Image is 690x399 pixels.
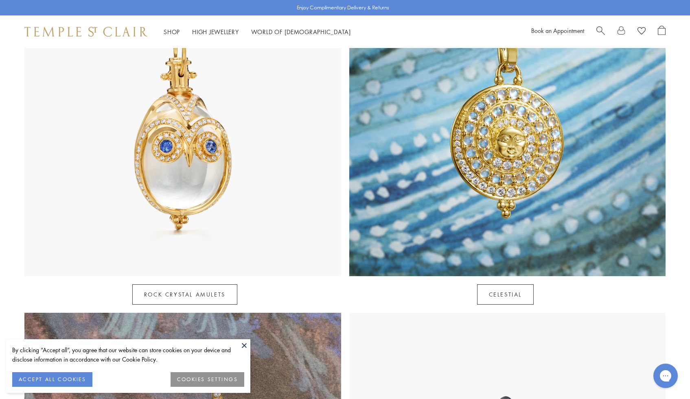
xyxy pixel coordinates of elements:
[637,26,646,38] a: View Wishlist
[477,284,534,305] a: Celestial
[192,28,239,36] a: High JewelleryHigh Jewellery
[251,28,351,36] a: World of [DEMOGRAPHIC_DATA]World of [DEMOGRAPHIC_DATA]
[531,26,584,35] a: Book an Appointment
[164,28,180,36] a: ShopShop
[12,345,244,364] div: By clicking “Accept all”, you agree that our website can store cookies on your device and disclos...
[12,372,92,387] button: ACCEPT ALL COOKIES
[171,372,244,387] button: COOKIES SETTINGS
[649,361,682,391] iframe: Gorgias live chat messenger
[132,284,237,305] a: Rock Crystal Amulets
[297,4,389,12] p: Enjoy Complimentary Delivery & Returns
[24,27,147,37] img: Temple St. Clair
[658,26,666,38] a: Open Shopping Bag
[596,26,605,38] a: Search
[164,27,351,37] nav: Main navigation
